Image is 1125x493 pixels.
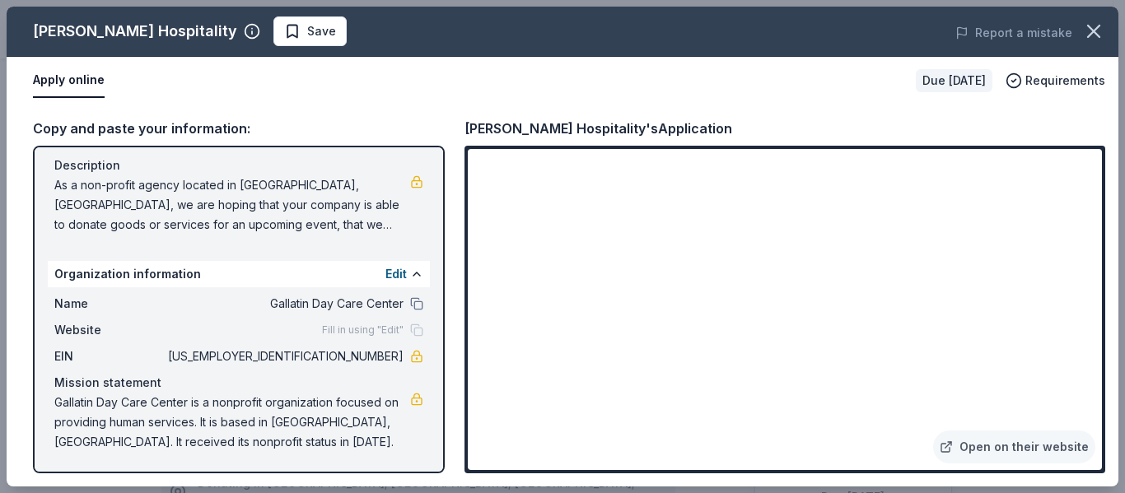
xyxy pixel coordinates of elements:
[322,323,404,337] span: Fill in using "Edit"
[464,118,732,139] div: [PERSON_NAME] Hospitality's Application
[48,261,430,287] div: Organization information
[54,156,423,175] div: Description
[54,373,423,393] div: Mission statement
[54,175,410,235] span: As a non-profit agency located in [GEOGRAPHIC_DATA], [GEOGRAPHIC_DATA], we are hoping that your c...
[273,16,347,46] button: Save
[33,63,105,98] button: Apply online
[54,393,410,452] span: Gallatin Day Care Center is a nonprofit organization focused on providing human services. It is b...
[54,294,165,314] span: Name
[54,346,165,366] span: EIN
[165,294,404,314] span: Gallatin Day Care Center
[385,264,407,284] button: Edit
[33,118,445,139] div: Copy and paste your information:
[307,21,336,41] span: Save
[1025,71,1105,91] span: Requirements
[165,346,404,366] span: [US_EMPLOYER_IDENTIFICATION_NUMBER]
[33,18,237,44] div: [PERSON_NAME] Hospitality
[933,430,1095,463] a: Open on their website
[54,320,165,340] span: Website
[916,69,992,92] div: Due [DATE]
[955,23,1072,43] button: Report a mistake
[1006,71,1105,91] button: Requirements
